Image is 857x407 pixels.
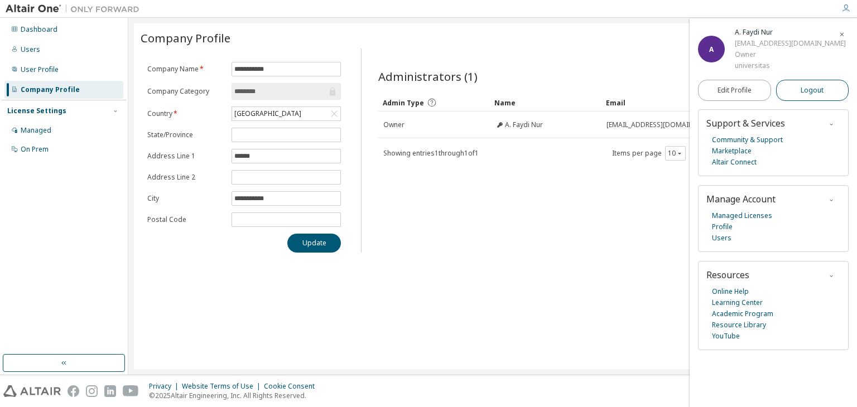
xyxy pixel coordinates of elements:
[712,297,763,308] a: Learning Center
[735,38,846,49] div: [EMAIL_ADDRESS][DOMAIN_NAME]
[123,385,139,397] img: youtube.svg
[21,145,49,154] div: On Prem
[712,331,740,342] a: YouTube
[668,149,683,158] button: 10
[141,30,230,46] span: Company Profile
[712,319,766,331] a: Resource Library
[735,60,846,71] div: universitas
[86,385,98,397] img: instagram.svg
[712,286,749,297] a: Online Help
[147,109,225,118] label: Country
[21,65,59,74] div: User Profile
[383,120,405,129] span: Owner
[149,391,321,400] p: © 2025 Altair Engineering, Inc. All Rights Reserved.
[147,194,225,203] label: City
[712,210,772,221] a: Managed Licenses
[712,308,773,319] a: Academic Program
[7,106,66,115] div: License Settings
[718,86,752,95] span: Edit Profile
[3,385,61,397] img: altair_logo.svg
[6,3,145,14] img: Altair One
[264,382,321,391] div: Cookie Consent
[606,120,718,129] span: [EMAIL_ADDRESS][DOMAIN_NAME]
[735,27,846,38] div: A. Faydi Nur
[147,87,225,96] label: Company Category
[712,146,752,157] a: Marketplace
[147,173,225,182] label: Address Line 2
[698,80,771,101] a: Edit Profile
[612,146,686,161] span: Items per page
[706,117,785,129] span: Support & Services
[801,85,824,96] span: Logout
[706,193,776,205] span: Manage Account
[104,385,116,397] img: linkedin.svg
[735,49,846,60] div: Owner
[712,157,757,168] a: Altair Connect
[712,221,733,232] a: Profile
[233,108,303,120] div: [GEOGRAPHIC_DATA]
[505,120,543,129] span: A. Faydi Nur
[147,152,225,161] label: Address Line 1
[21,25,57,34] div: Dashboard
[383,98,424,108] span: Admin Type
[21,126,51,135] div: Managed
[147,65,225,74] label: Company Name
[21,85,80,94] div: Company Profile
[147,215,225,224] label: Postal Code
[287,234,341,253] button: Update
[712,232,731,244] a: Users
[232,107,340,120] div: [GEOGRAPHIC_DATA]
[149,382,182,391] div: Privacy
[709,45,714,54] span: A
[68,385,79,397] img: facebook.svg
[21,45,40,54] div: Users
[383,148,479,158] span: Showing entries 1 through 1 of 1
[706,269,749,281] span: Resources
[147,130,225,139] label: State/Province
[182,382,264,391] div: Website Terms of Use
[712,134,783,146] a: Community & Support
[606,94,797,112] div: Email
[378,69,478,84] span: Administrators (1)
[776,80,849,101] button: Logout
[494,94,597,112] div: Name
